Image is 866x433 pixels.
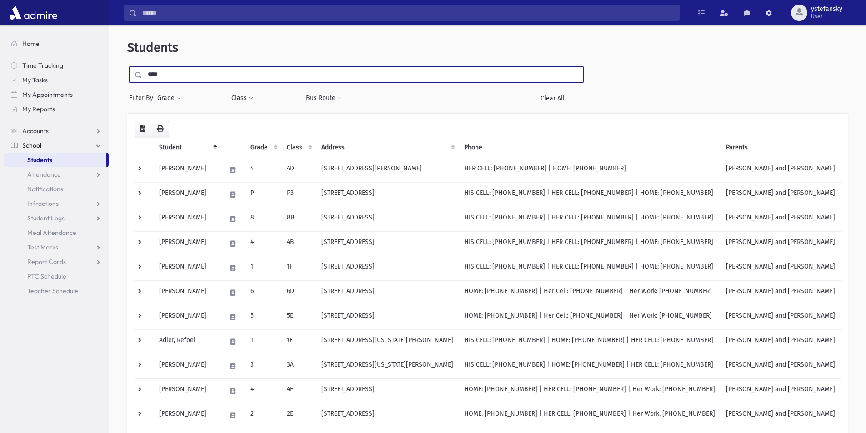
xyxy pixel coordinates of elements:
a: Attendance [4,167,109,182]
td: HOME: [PHONE_NUMBER] | Her Cell: [PHONE_NUMBER] | Her Work: [PHONE_NUMBER] [459,280,721,305]
td: [STREET_ADDRESS] [316,207,459,231]
td: 6 [245,280,281,305]
a: My Appointments [4,87,109,102]
td: 1 [245,329,281,354]
td: [PERSON_NAME] [154,182,221,207]
td: Adler, Refoel [154,329,221,354]
td: 4E [281,378,316,403]
td: [PERSON_NAME] and [PERSON_NAME] [721,403,841,428]
span: Student Logs [27,214,65,222]
td: HER CELL: [PHONE_NUMBER] | HOME: [PHONE_NUMBER] [459,158,721,182]
td: [PERSON_NAME] and [PERSON_NAME] [721,207,841,231]
td: 4 [245,378,281,403]
span: User [811,13,842,20]
td: [PERSON_NAME] [154,305,221,329]
a: Students [4,153,106,167]
td: 6D [281,280,316,305]
span: My Tasks [22,76,48,84]
button: Grade [157,90,181,106]
span: My Reports [22,105,55,113]
span: Time Tracking [22,61,63,70]
td: [PERSON_NAME] [154,354,221,378]
td: [PERSON_NAME] [154,256,221,280]
td: [PERSON_NAME] and [PERSON_NAME] [721,305,841,329]
th: Phone [459,137,721,158]
td: [STREET_ADDRESS][US_STATE][PERSON_NAME] [316,329,459,354]
td: P3 [281,182,316,207]
td: [PERSON_NAME] [154,280,221,305]
span: School [22,141,41,149]
td: [STREET_ADDRESS] [316,305,459,329]
td: 5E [281,305,316,329]
th: Class: activate to sort column ascending [281,137,316,158]
td: HIS CELL: [PHONE_NUMBER] | HER CELL: [PHONE_NUMBER] | HOME: [PHONE_NUMBER] [459,207,721,231]
td: 2E [281,403,316,428]
span: Attendance [27,170,61,179]
td: [PERSON_NAME] and [PERSON_NAME] [721,182,841,207]
a: PTC Schedule [4,269,109,284]
td: 8 [245,207,281,231]
a: Accounts [4,124,109,138]
td: [STREET_ADDRESS] [316,231,459,256]
a: Student Logs [4,211,109,225]
a: School [4,138,109,153]
td: 1E [281,329,316,354]
a: Infractions [4,196,109,211]
th: Address: activate to sort column ascending [316,137,459,158]
a: Clear All [521,90,584,106]
a: My Tasks [4,73,109,87]
a: My Reports [4,102,109,116]
a: Teacher Schedule [4,284,109,298]
td: 4 [245,158,281,182]
td: HIS CELL: [PHONE_NUMBER] | HOME: [PHONE_NUMBER] | HER CELL: [PHONE_NUMBER] [459,354,721,378]
span: Students [127,40,178,55]
td: 4D [281,158,316,182]
td: 3 [245,354,281,378]
img: AdmirePro [7,4,60,22]
th: Grade: activate to sort column ascending [245,137,281,158]
button: Class [231,90,254,106]
td: P [245,182,281,207]
span: My Appointments [22,90,73,99]
td: 1F [281,256,316,280]
td: 5 [245,305,281,329]
span: PTC Schedule [27,272,66,280]
span: Teacher Schedule [27,287,78,295]
a: Time Tracking [4,58,109,73]
td: 2 [245,403,281,428]
a: Test Marks [4,240,109,254]
span: Home [22,40,40,48]
td: [STREET_ADDRESS] [316,182,459,207]
td: [PERSON_NAME] and [PERSON_NAME] [721,231,841,256]
td: HOME: [PHONE_NUMBER] | Her Cell: [PHONE_NUMBER] | Her Work: [PHONE_NUMBER] [459,305,721,329]
td: [PERSON_NAME] and [PERSON_NAME] [721,158,841,182]
span: Students [27,156,52,164]
button: Print [151,121,169,137]
button: CSV [135,121,151,137]
th: Student: activate to sort column descending [154,137,221,158]
button: Bus Route [305,90,342,106]
td: [PERSON_NAME] and [PERSON_NAME] [721,329,841,354]
span: Filter By [129,93,157,103]
span: Infractions [27,199,59,208]
span: Notifications [27,185,63,193]
td: 8B [281,207,316,231]
span: Test Marks [27,243,58,251]
td: HIS CELL: [PHONE_NUMBER] | HOME: [PHONE_NUMBER] | HER CELL: [PHONE_NUMBER] [459,329,721,354]
input: Search [137,5,679,21]
td: [PERSON_NAME] and [PERSON_NAME] [721,378,841,403]
span: Report Cards [27,258,66,266]
td: [STREET_ADDRESS] [316,403,459,428]
a: Meal Attendance [4,225,109,240]
td: 3A [281,354,316,378]
td: [PERSON_NAME] [154,403,221,428]
a: Home [4,36,109,51]
a: Notifications [4,182,109,196]
th: Parents [721,137,841,158]
td: [STREET_ADDRESS][PERSON_NAME] [316,158,459,182]
td: HIS CELL: [PHONE_NUMBER] | HER CELL: [PHONE_NUMBER] | HOME: [PHONE_NUMBER] [459,182,721,207]
td: [STREET_ADDRESS] [316,280,459,305]
td: 1 [245,256,281,280]
span: Meal Attendance [27,229,76,237]
td: HIS CELL: [PHONE_NUMBER] | HER CELL: [PHONE_NUMBER] | HOME: [PHONE_NUMBER] [459,256,721,280]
